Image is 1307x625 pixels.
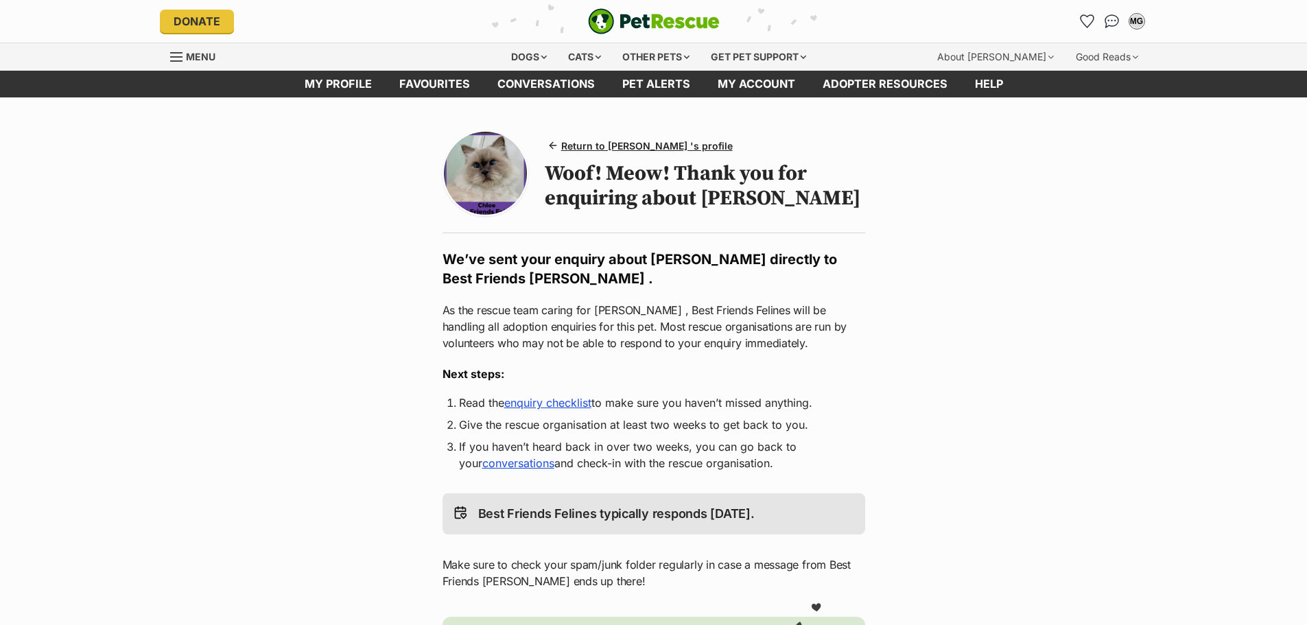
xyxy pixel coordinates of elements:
[561,139,733,153] span: Return to [PERSON_NAME] 's profile
[1101,10,1123,32] a: Conversations
[809,71,961,97] a: Adopter resources
[443,250,865,288] h2: We’ve sent your enquiry about [PERSON_NAME] directly to Best Friends [PERSON_NAME] .
[1126,10,1148,32] button: My account
[459,416,849,433] li: Give the rescue organisation at least two weeks to get back to you.
[459,394,849,411] li: Read the to make sure you haven’t missed anything.
[609,71,704,97] a: Pet alerts
[1076,10,1098,32] a: Favourites
[1076,10,1148,32] ul: Account quick links
[504,396,591,410] a: enquiry checklist
[961,71,1017,97] a: Help
[502,43,556,71] div: Dogs
[1105,14,1119,28] img: chat-41dd97257d64d25036548639549fe6c8038ab92f7586957e7f3b1b290dea8141.svg
[588,8,720,34] img: logo-e224e6f780fb5917bec1dbf3a21bbac754714ae5b6737aabdf751b685950b380.svg
[558,43,611,71] div: Cats
[1066,43,1148,71] div: Good Reads
[545,161,865,211] h1: Woof! Meow! Thank you for enquiring about [PERSON_NAME]
[928,43,1063,71] div: About [PERSON_NAME]
[186,51,215,62] span: Menu
[613,43,699,71] div: Other pets
[444,132,527,215] img: Photo of Chloe
[459,438,849,471] li: If you haven’t heard back in over two weeks, you can go back to your and check-in with the rescue...
[160,10,234,33] a: Donate
[386,71,484,97] a: Favourites
[588,8,720,34] a: PetRescue
[443,556,865,589] p: Make sure to check your spam/junk folder regularly in case a message from Best Friends [PERSON_NA...
[545,136,738,156] a: Return to [PERSON_NAME] 's profile
[170,43,225,68] a: Menu
[482,456,554,470] a: conversations
[291,71,386,97] a: My profile
[701,43,816,71] div: Get pet support
[704,71,809,97] a: My account
[443,366,865,382] h3: Next steps:
[478,504,755,523] p: Best Friends Felines typically responds [DATE].
[1130,14,1144,28] div: MG
[443,302,865,351] p: As the rescue team caring for [PERSON_NAME] , Best Friends Felines will be handling all adoption ...
[484,71,609,97] a: conversations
